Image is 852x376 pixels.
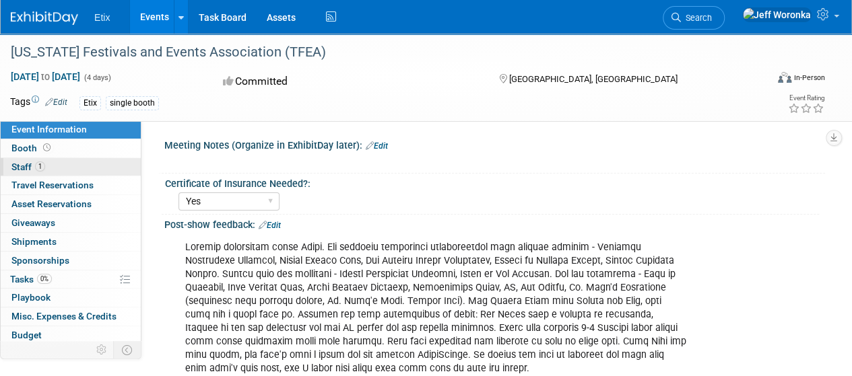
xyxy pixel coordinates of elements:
[40,143,53,153] span: Booth not reserved yet
[114,341,141,359] td: Toggle Event Tabs
[11,255,69,266] span: Sponsorships
[1,214,141,232] a: Giveaways
[11,198,92,209] span: Asset Reservations
[778,72,791,83] img: Format-Inperson.png
[681,13,712,23] span: Search
[10,95,67,110] td: Tags
[45,98,67,107] a: Edit
[1,195,141,213] a: Asset Reservations
[1,307,141,326] a: Misc. Expenses & Credits
[11,236,57,247] span: Shipments
[11,217,55,228] span: Giveaways
[663,6,725,30] a: Search
[11,292,51,303] span: Playbook
[11,180,94,190] span: Travel Reservations
[164,135,825,153] div: Meeting Notes (Organize in ExhibitDay later):
[106,96,159,110] div: single booth
[366,141,388,151] a: Edit
[11,330,42,340] span: Budget
[259,221,281,230] a: Edit
[219,70,477,93] div: Committed
[10,71,81,83] span: [DATE] [DATE]
[788,95,824,102] div: Event Rating
[706,70,825,90] div: Event Format
[1,176,141,194] a: Travel Reservations
[1,289,141,307] a: Playbook
[83,73,111,82] span: (4 days)
[39,71,52,82] span: to
[94,12,110,23] span: Etix
[1,158,141,176] a: Staff1
[165,174,819,190] div: Certificate of Insurance Needed?:
[11,161,45,172] span: Staff
[793,73,825,83] div: In-Person
[1,139,141,157] a: Booth
[11,143,53,153] span: Booth
[10,274,52,285] span: Tasks
[1,270,141,289] a: Tasks0%
[1,252,141,270] a: Sponsorships
[742,7,812,22] img: Jeff Woronka
[11,124,87,135] span: Event Information
[11,311,117,322] span: Misc. Expenses & Credits
[1,120,141,139] a: Event Information
[79,96,101,110] div: Etix
[11,11,78,25] img: ExhibitDay
[1,326,141,344] a: Budget
[6,40,756,65] div: [US_STATE] Festivals and Events Association (TFEA)
[35,161,45,172] span: 1
[164,215,825,232] div: Post-show feedback:
[37,274,52,284] span: 0%
[509,74,677,84] span: [GEOGRAPHIC_DATA], [GEOGRAPHIC_DATA]
[1,233,141,251] a: Shipments
[90,341,114,359] td: Personalize Event Tab Strip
